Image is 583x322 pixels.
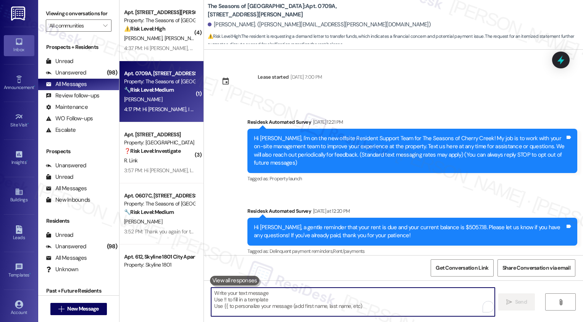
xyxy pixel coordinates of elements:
[38,147,119,155] div: Prospects
[431,259,493,277] button: Get Conversation Link
[124,253,195,261] div: Apt. 612, Skyline 1801 City Apartments
[124,200,195,208] div: Property: The Seasons of [GEOGRAPHIC_DATA]
[38,287,119,295] div: Past + Future Residents
[258,73,289,81] div: Lease started
[208,32,583,49] span: : The resident is requesting a demand letter to transfer funds, which indicates a financial conce...
[46,92,99,100] div: Review follow-ups
[515,298,527,306] span: Send
[49,19,99,32] input: All communities
[124,45,254,52] div: 4:37 PM: Hi [PERSON_NAME], any comment on the above?
[124,131,195,139] div: Apt. [STREET_ADDRESS]
[311,207,350,215] div: [DATE] at 12:20 PM
[105,67,119,79] div: (98)
[558,299,564,305] i: 
[46,8,111,19] label: Viewing conversations for
[124,106,481,113] div: 4:17 PM: Hi [PERSON_NAME], I went to the office after work [DATE] and spoke with [PERSON_NAME]. W...
[46,265,78,273] div: Unknown
[50,303,107,315] button: New Message
[124,16,195,24] div: Property: The Seasons of [GEOGRAPHIC_DATA]
[124,35,165,42] span: [PERSON_NAME]
[311,118,343,126] div: [DATE] 12:21 PM
[27,121,29,126] span: •
[497,259,575,277] button: Share Conversation via email
[38,43,119,51] div: Prospects + Residents
[46,57,73,65] div: Unread
[254,223,565,240] div: Hi [PERSON_NAME], a gentle reminder that your rent is due and your current balance is $5057.18. P...
[11,6,27,21] img: ResiDesk Logo
[124,157,137,164] span: R. Link
[436,264,488,272] span: Get Conversation Link
[270,248,333,254] span: Delinquent payment reminders ,
[247,118,577,129] div: Residesk Automated Survey
[46,126,76,134] div: Escalate
[208,21,431,29] div: [PERSON_NAME]. ([PERSON_NAME][EMAIL_ADDRESS][PERSON_NAME][DOMAIN_NAME])
[4,223,34,244] a: Leads
[29,271,31,277] span: •
[164,35,202,42] span: [PERSON_NAME]
[124,147,181,154] strong: ❓ Risk Level: Investigate
[4,35,34,56] a: Inbox
[103,23,107,29] i: 
[254,134,565,167] div: Hi [PERSON_NAME], I'm on the new offsite Resident Support Team for The Seasons of Cherry Creek! M...
[208,2,360,19] b: The Seasons of [GEOGRAPHIC_DATA]: Apt. 0709A, [STREET_ADDRESS][PERSON_NAME]
[124,261,195,269] div: Property: Skyline 1801
[46,173,73,181] div: Unread
[124,218,162,225] span: [PERSON_NAME]
[46,243,86,251] div: Unanswered
[247,173,577,184] div: Tagged as:
[124,78,195,86] div: Property: The Seasons of [GEOGRAPHIC_DATA]
[46,196,90,204] div: New Inbounds
[506,299,512,305] i: 
[34,84,35,89] span: •
[124,25,165,32] strong: ⚠️ Risk Level: High
[502,264,570,272] span: Share Conversation via email
[46,103,88,111] div: Maintenance
[46,254,87,262] div: All Messages
[289,73,322,81] div: [DATE] 7:00 PM
[124,70,195,78] div: Apt. 0709A, [STREET_ADDRESS][PERSON_NAME]
[333,248,365,254] span: Rent/payments
[105,241,119,252] div: (98)
[498,293,535,311] button: Send
[247,207,577,218] div: Residesk Automated Survey
[124,167,583,174] div: 3:57 PM: Hi [PERSON_NAME], I stopped by to see [PERSON_NAME] [DATE] ([DATE]) and she mentioned sh...
[46,115,93,123] div: WO Follow-ups
[124,192,195,200] div: Apt. 0607C, [STREET_ADDRESS][PERSON_NAME]
[124,8,195,16] div: Apt. [STREET_ADDRESS][PERSON_NAME]
[124,139,195,147] div: Property: [GEOGRAPHIC_DATA]
[124,86,174,93] strong: 🔧 Risk Level: Medium
[4,148,34,168] a: Insights •
[4,185,34,206] a: Buildings
[124,209,174,215] strong: 🔧 Risk Level: Medium
[124,228,307,235] div: 3:52 PM: Thank you again for the heads up. Not really my jam paying late on things.
[124,96,162,103] span: [PERSON_NAME]
[208,33,241,39] strong: ⚠️ Risk Level: High
[4,298,34,319] a: Account
[67,305,99,313] span: New Message
[211,288,495,316] textarea: To enrich screen reader interactions, please activate Accessibility in Grammarly extension settings
[46,80,87,88] div: All Messages
[4,261,34,281] a: Templates •
[58,306,64,312] i: 
[46,69,86,77] div: Unanswered
[46,231,73,239] div: Unread
[38,217,119,225] div: Residents
[4,110,34,131] a: Site Visit •
[270,175,302,182] span: Property launch
[26,159,27,164] span: •
[247,246,577,257] div: Tagged as:
[46,184,87,193] div: All Messages
[46,162,86,170] div: Unanswered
